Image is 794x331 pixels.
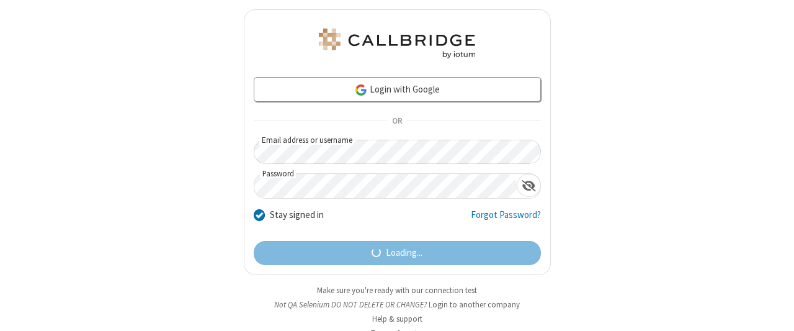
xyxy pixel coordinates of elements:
span: OR [387,112,407,130]
input: Email address or username [254,140,542,164]
button: Login to another company [429,299,520,311]
a: Help & support [372,314,422,324]
div: Show password [517,174,541,197]
iframe: Chat [763,299,785,322]
input: Password [254,174,517,198]
button: Loading... [254,241,541,266]
img: QA Selenium DO NOT DELETE OR CHANGE [316,29,478,58]
a: Make sure you're ready with our connection test [317,285,477,296]
span: Loading... [386,246,422,260]
label: Stay signed in [270,208,324,222]
a: Forgot Password? [471,208,541,232]
img: google-icon.png [354,83,368,97]
a: Login with Google [254,77,541,102]
li: Not QA Selenium DO NOT DELETE OR CHANGE? [244,299,551,311]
